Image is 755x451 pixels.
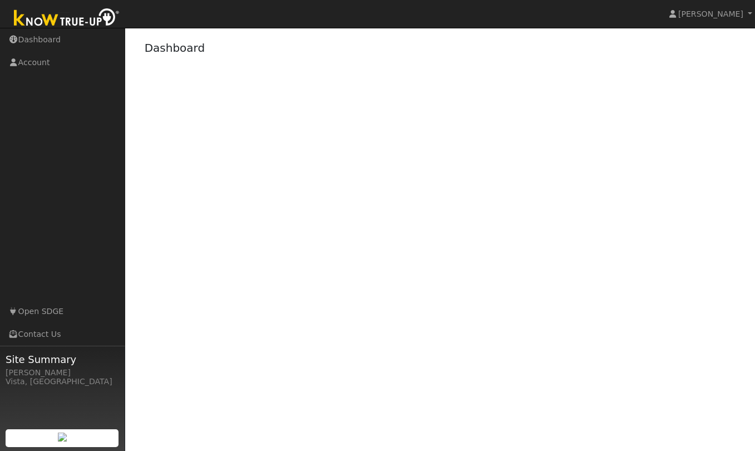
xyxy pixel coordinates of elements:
[6,367,119,379] div: [PERSON_NAME]
[6,352,119,367] span: Site Summary
[8,6,125,31] img: Know True-Up
[6,376,119,388] div: Vista, [GEOGRAPHIC_DATA]
[58,433,67,442] img: retrieve
[678,9,743,18] span: [PERSON_NAME]
[145,41,205,55] a: Dashboard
